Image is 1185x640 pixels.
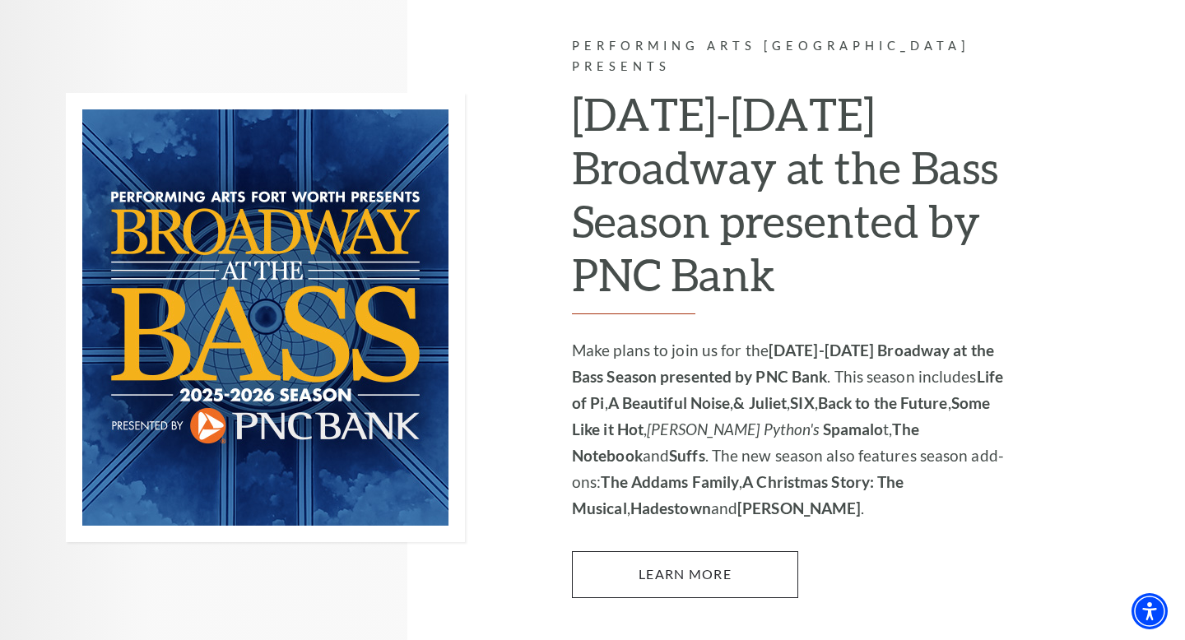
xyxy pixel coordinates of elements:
p: Make plans to join us for the . This season includes , , , , , , t, and . The new season also fea... [572,337,1012,522]
div: Accessibility Menu [1132,593,1168,629]
strong: [PERSON_NAME] [737,499,861,517]
strong: Spamalo [823,420,884,438]
h2: [DATE]-[DATE] Broadway at the Bass Season presented by PNC Bank [572,87,1012,314]
strong: SIX [790,393,814,412]
img: Performing Arts Fort Worth Presents [66,93,465,542]
strong: Suffs [669,446,705,465]
strong: The Addams Family [601,472,739,491]
strong: Back to the Future [818,393,948,412]
strong: A Christmas Story: The Musical [572,472,904,517]
strong: Life of Pi [572,367,1003,412]
strong: [DATE]-[DATE] Broadway at the Bass Season presented by PNC Bank [572,341,994,386]
strong: Some Like it Hot [572,393,990,438]
em: [PERSON_NAME] Python's [647,420,819,438]
strong: The Notebook [572,420,919,465]
strong: & Juliet [733,393,787,412]
p: Performing Arts [GEOGRAPHIC_DATA] Presents [572,36,1012,77]
strong: A Beautiful Noise [608,393,731,412]
strong: Hadestown [630,499,711,517]
a: Learn More 2025-2026 Broadway at the Bass Season presented by PNC Bank [572,551,798,597]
